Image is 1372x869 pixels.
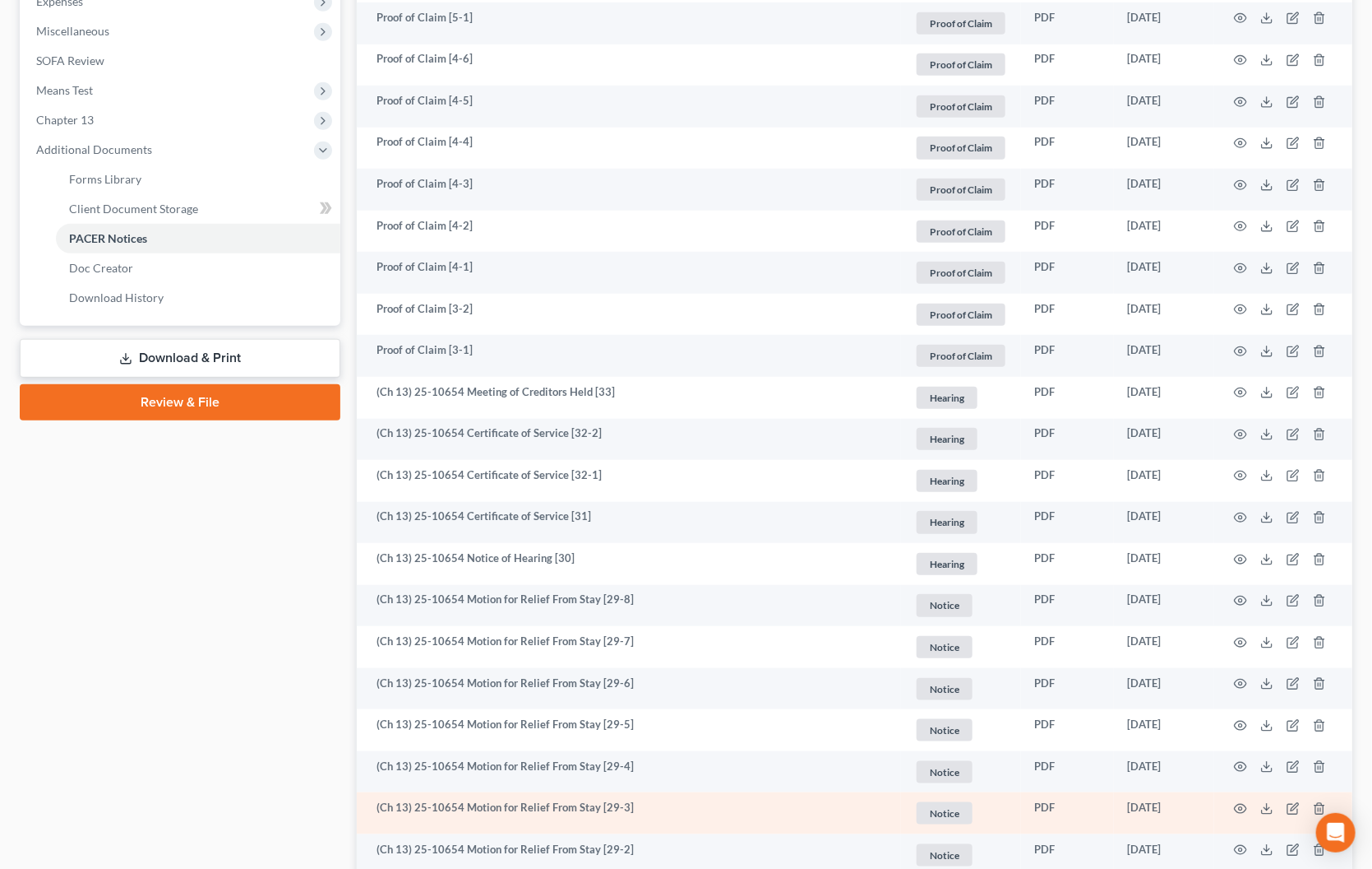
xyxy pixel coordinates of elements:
td: [DATE] [1114,668,1214,710]
a: Doc Creator [56,253,340,283]
td: Proof of Claim [3-1] [357,335,901,377]
span: Additional Documents [36,142,152,156]
td: PDF [1021,419,1114,461]
td: Proof of Claim [4-6] [357,44,901,86]
td: [DATE] [1114,44,1214,86]
td: [DATE] [1114,792,1214,834]
td: [DATE] [1114,585,1214,627]
span: Proof of Claim [917,95,1005,118]
td: [DATE] [1114,335,1214,377]
span: Hearing [917,511,977,533]
td: PDF [1021,709,1114,751]
td: (Ch 13) 25-10654 Motion for Relief From Stay [29-4] [357,751,901,793]
a: Notice [914,676,1008,703]
span: Client Document Storage [69,202,198,216]
td: (Ch 13) 25-10654 Motion for Relief From Stay [29-3] [357,792,901,834]
td: [DATE] [1114,294,1214,336]
a: Proof of Claim [914,176,1008,203]
td: PDF [1021,668,1114,710]
span: Proof of Claim [917,304,1005,326]
span: Hearing [917,428,977,450]
span: Means Test [36,83,93,97]
td: PDF [1021,377,1114,419]
a: Proof of Claim [914,259,1008,286]
td: PDF [1021,86,1114,128]
td: [DATE] [1114,211,1214,253]
a: Proof of Claim [914,10,1008,37]
a: PACER Notices [56,224,340,253]
td: PDF [1021,585,1114,627]
span: PACER Notices [69,231,147,245]
a: Hearing [914,467,1008,495]
a: Proof of Claim [914,134,1008,161]
td: Proof of Claim [3-2] [357,294,901,336]
td: [DATE] [1114,169,1214,211]
td: PDF [1021,335,1114,377]
span: SOFA Review [36,53,104,67]
td: PDF [1021,44,1114,86]
td: PDF [1021,128,1114,170]
td: PDF [1021,543,1114,585]
span: Miscellaneous [36,24,109,38]
td: (Ch 13) 25-10654 Motion for Relief From Stay [29-7] [357,626,901,668]
a: Client Document Storage [56,194,340,224]
td: PDF [1021,211,1114,253]
td: PDF [1021,460,1114,502]
td: [DATE] [1114,543,1214,585]
td: Proof of Claim [4-4] [357,128,901,170]
td: [DATE] [1114,86,1214,128]
span: Hearing [917,387,977,409]
span: Notice [917,719,972,741]
span: Notice [917,678,972,700]
span: Hearing [917,553,977,575]
span: Notice [917,844,972,867]
td: [DATE] [1114,2,1214,44]
a: Review & File [20,384,340,421]
td: (Ch 13) 25-10654 Motion for Relief From Stay [29-5] [357,709,901,751]
td: [DATE] [1114,460,1214,502]
a: Proof of Claim [914,218,1008,245]
span: Notice [917,594,972,616]
td: (Ch 13) 25-10654 Certificate of Service [31] [357,502,901,544]
td: Proof of Claim [5-1] [357,2,901,44]
td: PDF [1021,169,1114,211]
td: PDF [1021,2,1114,44]
td: [DATE] [1114,626,1214,668]
div: Open Intercom Messenger [1316,813,1356,853]
td: [DATE] [1114,419,1214,461]
a: Download & Print [20,339,340,378]
td: (Ch 13) 25-10654 Certificate of Service [32-2] [357,419,901,461]
td: Proof of Claim [4-2] [357,211,901,253]
span: Proof of Claim [917,179,1005,201]
td: PDF [1021,626,1114,668]
a: Hearing [914,509,1008,536]
td: (Ch 13) 25-10654 Notice of Hearing [30] [357,543,901,585]
span: Forms Library [69,172,141,186]
td: [DATE] [1114,128,1214,170]
td: Proof of Claim [4-1] [357,252,901,294]
span: Notice [917,636,972,658]
span: Download History [69,290,164,304]
a: Notice [914,717,1008,744]
span: Notice [917,802,972,825]
span: Proof of Claim [917,345,1005,367]
span: Hearing [917,470,977,492]
span: Proof of Claim [917,221,1005,243]
td: PDF [1021,294,1114,336]
a: Hearing [914,425,1008,453]
td: (Ch 13) 25-10654 Motion for Relief From Stay [29-8] [357,585,901,627]
td: [DATE] [1114,709,1214,751]
span: Proof of Claim [917,53,1005,76]
td: [DATE] [1114,252,1214,294]
a: Hearing [914,384,1008,411]
span: Chapter 13 [36,113,94,127]
a: Download History [56,283,340,313]
td: (Ch 13) 25-10654 Motion for Relief From Stay [29-6] [357,668,901,710]
span: Proof of Claim [917,12,1005,35]
td: Proof of Claim [4-5] [357,86,901,128]
span: Proof of Claim [917,262,1005,284]
td: PDF [1021,252,1114,294]
td: Proof of Claim [4-3] [357,169,901,211]
a: Notice [914,592,1008,619]
td: PDF [1021,751,1114,793]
